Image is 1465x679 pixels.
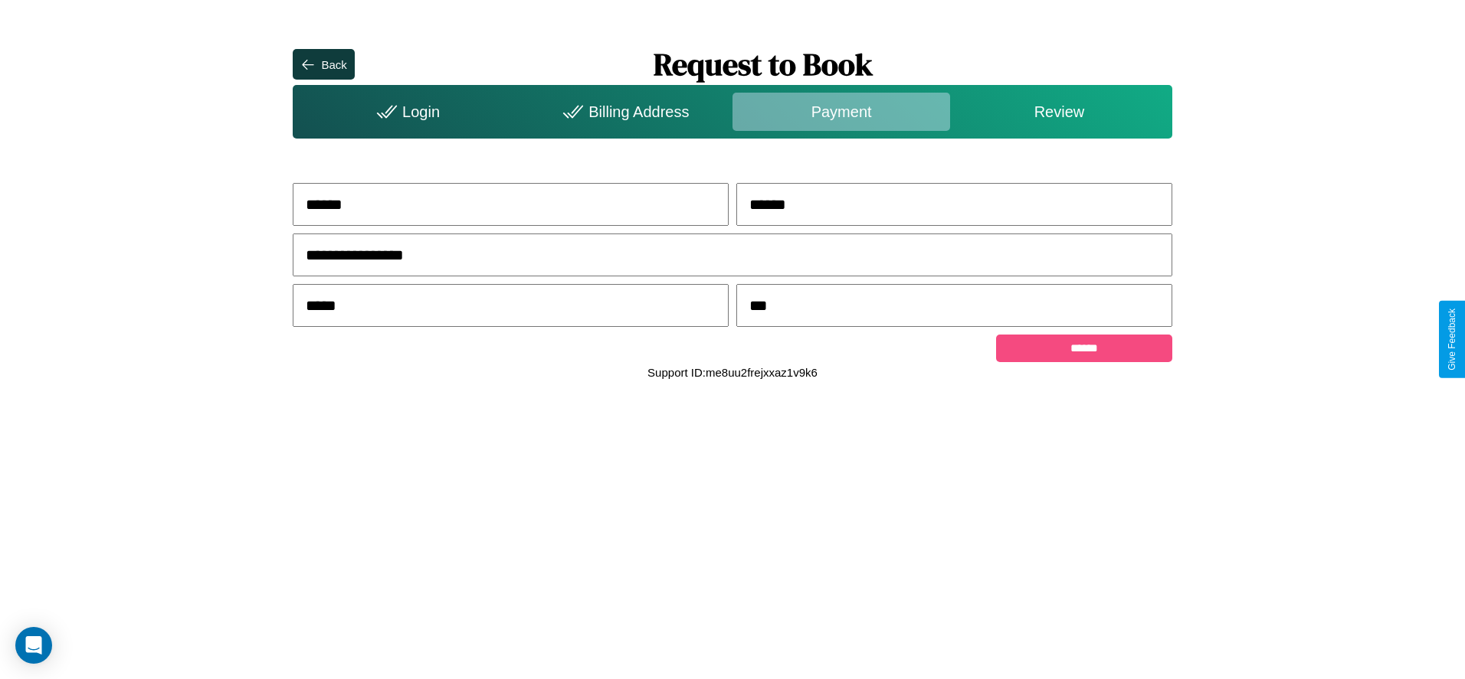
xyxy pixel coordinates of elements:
div: Billing Address [515,93,732,131]
h1: Request to Book [355,44,1172,85]
div: Open Intercom Messenger [15,627,52,664]
button: Back [293,49,354,80]
div: Back [321,58,346,71]
p: Support ID: me8uu2frejxxaz1v9k6 [647,362,818,383]
div: Login [297,93,514,131]
div: Payment [732,93,950,131]
div: Review [950,93,1168,131]
div: Give Feedback [1447,308,1457,371]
